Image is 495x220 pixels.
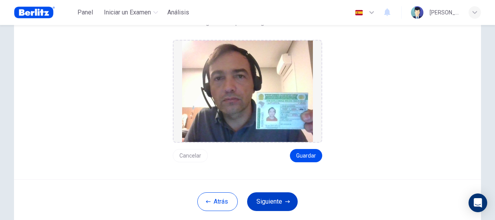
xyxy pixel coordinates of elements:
button: Guardar [290,149,322,162]
a: Berlitz Brasil logo [14,5,73,20]
img: Berlitz Brasil logo [14,5,55,20]
img: preview screemshot [182,41,313,142]
span: Panel [77,8,93,17]
button: Siguiente [247,192,298,211]
div: Necesitas una licencia para acceder a este contenido [164,5,192,20]
span: Iniciar un Examen [104,8,151,17]
button: Panel [73,5,98,20]
button: Análisis [164,5,192,20]
div: Open Intercom Messenger [469,193,487,212]
button: Cancelar [173,149,208,162]
img: Profile picture [411,6,423,19]
span: Análisis [167,8,189,17]
button: Atrás [197,192,238,211]
div: [PERSON_NAME] [430,8,459,17]
button: Iniciar un Examen [101,5,161,20]
img: es [354,10,364,16]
